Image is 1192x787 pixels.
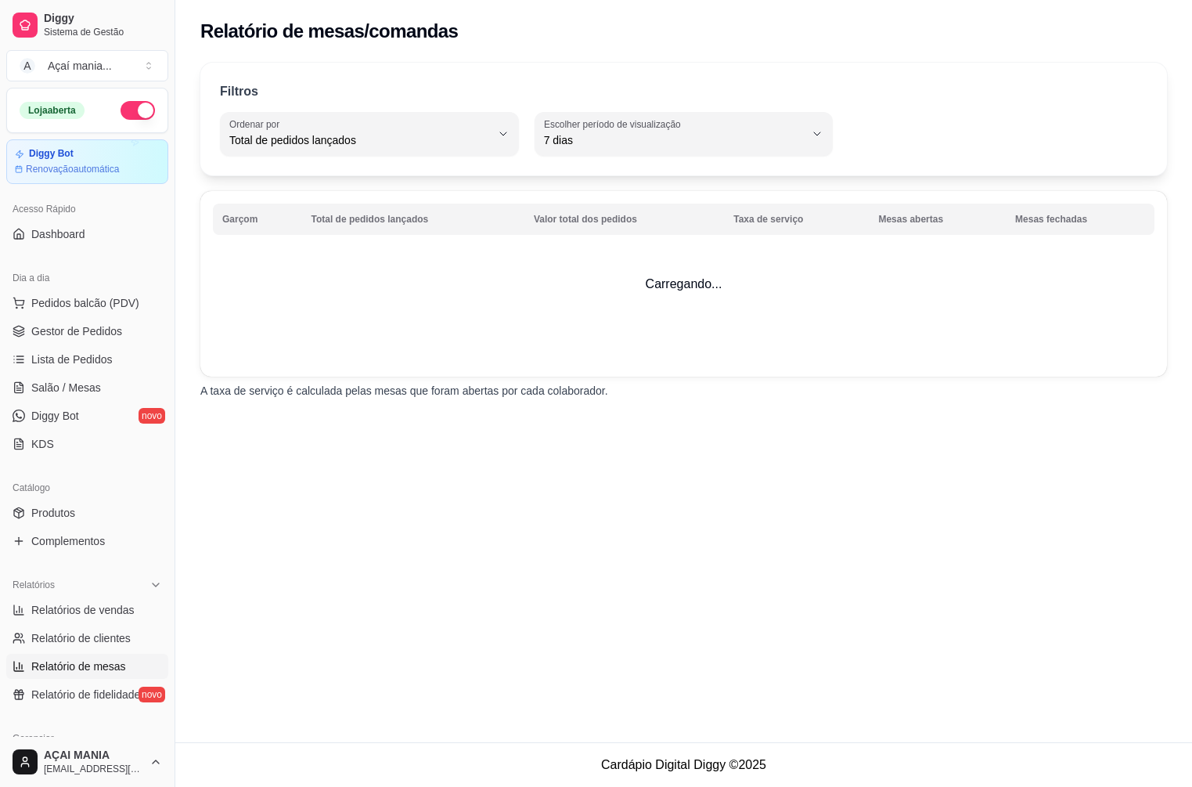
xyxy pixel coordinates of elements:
a: Dashboard [6,222,168,247]
a: Gestor de Pedidos [6,319,168,344]
button: Select a team [6,50,168,81]
button: Escolher período de visualização7 dias [535,112,834,156]
button: Ordenar porTotal de pedidos lançados [220,112,519,156]
a: DiggySistema de Gestão [6,6,168,44]
article: Renovação automática [26,163,119,175]
label: Ordenar por [229,117,285,131]
div: Gerenciar [6,726,168,751]
span: Complementos [31,533,105,549]
span: Relatório de mesas [31,659,126,674]
span: Pedidos balcão (PDV) [31,295,139,311]
div: Acesso Rápido [6,197,168,222]
span: Relatórios de vendas [31,602,135,618]
span: Diggy Bot [31,408,79,424]
span: Relatório de clientes [31,630,131,646]
span: Total de pedidos lançados [229,132,491,148]
span: Dashboard [31,226,85,242]
a: Relatório de fidelidadenovo [6,682,168,707]
a: Relatório de mesas [6,654,168,679]
a: Lista de Pedidos [6,347,168,372]
button: Pedidos balcão (PDV) [6,291,168,316]
span: Relatório de fidelidade [31,687,140,702]
button: Alterar Status [121,101,155,120]
span: [EMAIL_ADDRESS][DOMAIN_NAME] [44,763,143,775]
div: Catálogo [6,475,168,500]
span: Lista de Pedidos [31,352,113,367]
span: Relatórios [13,579,55,591]
a: Diggy BotRenovaçãoautomática [6,139,168,184]
a: Relatório de clientes [6,626,168,651]
span: A [20,58,35,74]
a: Produtos [6,500,168,525]
p: Filtros [220,82,258,101]
a: Diggy Botnovo [6,403,168,428]
span: 7 dias [544,132,805,148]
div: Açaí mania ... [48,58,112,74]
span: Sistema de Gestão [44,26,162,38]
p: A taxa de serviço é calculada pelas mesas que foram abertas por cada colaborador. [200,383,1167,399]
span: Salão / Mesas [31,380,101,395]
h2: Relatório de mesas/comandas [200,19,458,44]
span: KDS [31,436,54,452]
td: Carregando... [200,191,1167,377]
span: Diggy [44,12,162,26]
article: Diggy Bot [29,148,74,160]
span: Gestor de Pedidos [31,323,122,339]
span: AÇAI MANIA [44,749,143,763]
a: Relatórios de vendas [6,597,168,623]
button: AÇAI MANIA[EMAIL_ADDRESS][DOMAIN_NAME] [6,743,168,781]
a: Complementos [6,529,168,554]
a: KDS [6,431,168,457]
a: Salão / Mesas [6,375,168,400]
span: Produtos [31,505,75,521]
footer: Cardápio Digital Diggy © 2025 [175,742,1192,787]
div: Dia a dia [6,265,168,291]
label: Escolher período de visualização [544,117,686,131]
div: Loja aberta [20,102,85,119]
